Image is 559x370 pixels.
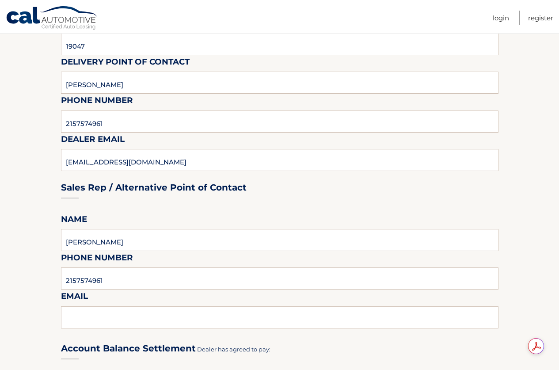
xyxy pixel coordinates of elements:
label: Email [61,290,88,306]
a: Login [493,11,509,25]
a: Register [528,11,553,25]
label: Delivery Point of Contact [61,55,190,72]
label: Phone Number [61,251,133,267]
label: Name [61,213,87,229]
h3: Sales Rep / Alternative Point of Contact [61,182,247,193]
h3: Account Balance Settlement [61,343,196,354]
label: Dealer Email [61,133,125,149]
span: Dealer has agreed to pay: [197,346,270,353]
a: Cal Automotive [6,6,99,31]
label: Phone Number [61,94,133,110]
